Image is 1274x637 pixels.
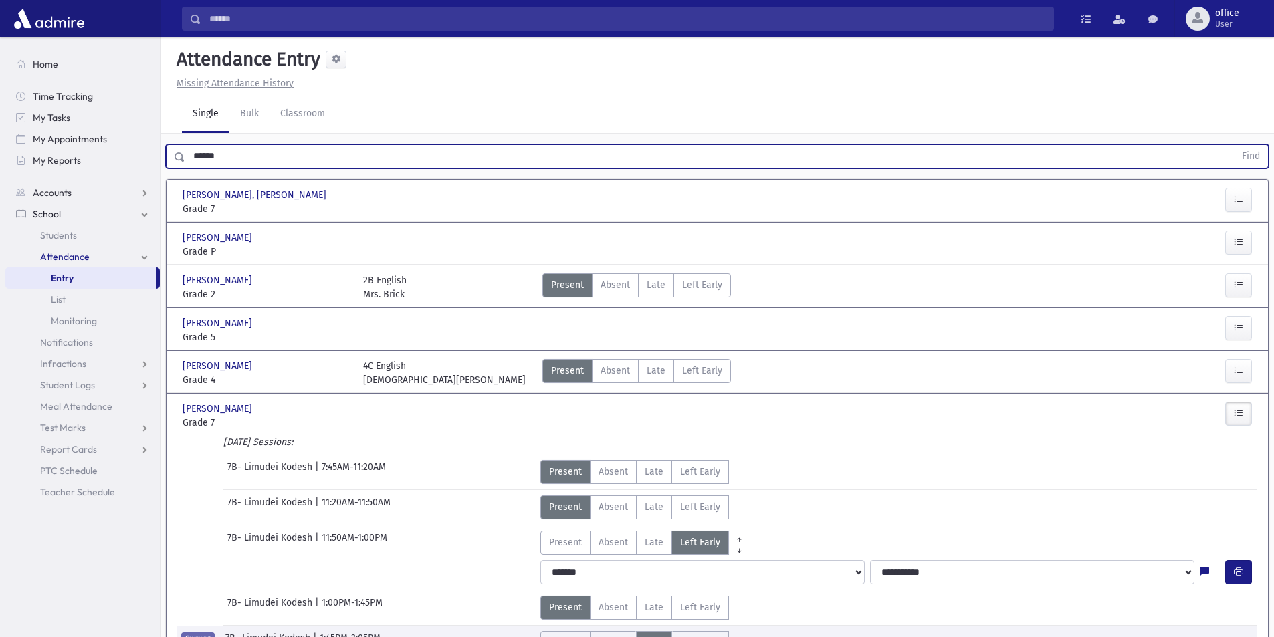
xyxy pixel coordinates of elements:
[5,396,160,417] a: Meal Attendance
[645,500,663,514] span: Late
[33,208,61,220] span: School
[33,58,58,70] span: Home
[183,402,255,416] span: [PERSON_NAME]
[5,289,160,310] a: List
[322,596,383,620] span: 1:00PM-1:45PM
[183,416,350,430] span: Grade 7
[599,600,628,614] span: Absent
[5,203,160,225] a: School
[227,495,315,519] span: 7B- Limudei Kodesh
[40,251,90,263] span: Attendance
[363,359,526,387] div: 4C English [DEMOGRAPHIC_DATA][PERSON_NAME]
[5,53,160,75] a: Home
[183,330,350,344] span: Grade 5
[682,364,722,378] span: Left Early
[5,460,160,481] a: PTC Schedule
[680,600,720,614] span: Left Early
[542,359,731,387] div: AttTypes
[551,278,584,292] span: Present
[171,78,294,89] a: Missing Attendance History
[5,267,156,289] a: Entry
[183,188,329,202] span: [PERSON_NAME], [PERSON_NAME]
[363,273,407,301] div: 2B English Mrs. Brick
[183,359,255,373] span: [PERSON_NAME]
[5,417,160,438] a: Test Marks
[40,486,115,498] span: Teacher Schedule
[599,500,628,514] span: Absent
[5,481,160,503] a: Teacher Schedule
[551,364,584,378] span: Present
[40,358,86,370] span: Infractions
[680,535,720,549] span: Left Early
[223,436,293,448] i: [DATE] Sessions:
[5,246,160,267] a: Attendance
[5,86,160,107] a: Time Tracking
[40,336,93,348] span: Notifications
[1215,8,1239,19] span: office
[5,150,160,171] a: My Reports
[540,495,729,519] div: AttTypes
[183,202,350,216] span: Grade 7
[51,272,74,284] span: Entry
[322,460,386,484] span: 7:45AM-11:20AM
[1234,145,1268,168] button: Find
[40,400,112,412] span: Meal Attendance
[229,96,270,133] a: Bulk
[270,96,336,133] a: Classroom
[33,90,93,102] span: Time Tracking
[51,315,97,327] span: Monitoring
[680,465,720,479] span: Left Early
[540,596,729,620] div: AttTypes
[5,107,160,128] a: My Tasks
[40,379,95,391] span: Student Logs
[11,5,88,32] img: AdmirePro
[5,310,160,332] a: Monitoring
[183,231,255,245] span: [PERSON_NAME]
[542,273,731,301] div: AttTypes
[645,535,663,549] span: Late
[647,364,665,378] span: Late
[645,465,663,479] span: Late
[51,293,66,305] span: List
[40,465,98,477] span: PTC Schedule
[5,438,160,460] a: Report Cards
[5,332,160,353] a: Notifications
[183,287,350,301] span: Grade 2
[549,600,582,614] span: Present
[183,373,350,387] span: Grade 4
[177,78,294,89] u: Missing Attendance History
[40,229,77,241] span: Students
[33,133,107,145] span: My Appointments
[315,596,322,620] span: |
[1215,19,1239,29] span: User
[227,531,315,555] span: 7B- Limudei Kodesh
[322,531,387,555] span: 11:50AM-1:00PM
[5,374,160,396] a: Student Logs
[183,245,350,259] span: Grade P
[183,316,255,330] span: [PERSON_NAME]
[549,500,582,514] span: Present
[315,460,322,484] span: |
[647,278,665,292] span: Late
[599,535,628,549] span: Absent
[549,465,582,479] span: Present
[201,7,1053,31] input: Search
[33,186,72,199] span: Accounts
[40,443,97,455] span: Report Cards
[5,225,160,246] a: Students
[183,273,255,287] span: [PERSON_NAME]
[5,128,160,150] a: My Appointments
[682,278,722,292] span: Left Early
[5,182,160,203] a: Accounts
[601,278,630,292] span: Absent
[599,465,628,479] span: Absent
[540,531,750,555] div: AttTypes
[182,96,229,133] a: Single
[645,600,663,614] span: Late
[315,531,322,555] span: |
[315,495,322,519] span: |
[171,48,320,71] h5: Attendance Entry
[5,353,160,374] a: Infractions
[680,500,720,514] span: Left Early
[227,596,315,620] span: 7B- Limudei Kodesh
